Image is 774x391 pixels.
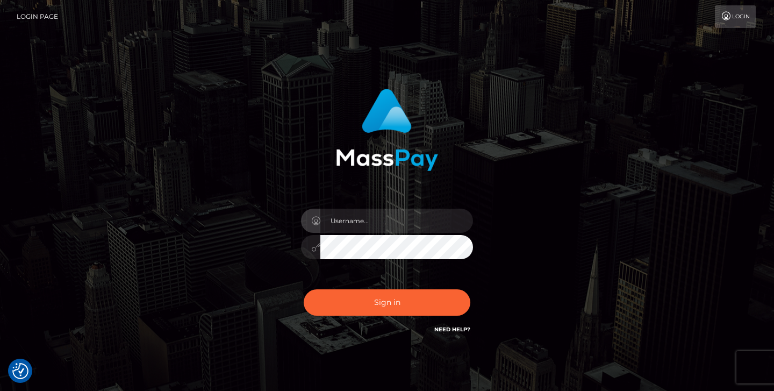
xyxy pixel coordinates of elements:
[12,363,28,379] img: Revisit consent button
[17,5,58,28] a: Login Page
[434,326,470,333] a: Need Help?
[304,289,470,316] button: Sign in
[336,89,438,171] img: MassPay Login
[320,209,473,233] input: Username...
[715,5,756,28] a: Login
[12,363,28,379] button: Consent Preferences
